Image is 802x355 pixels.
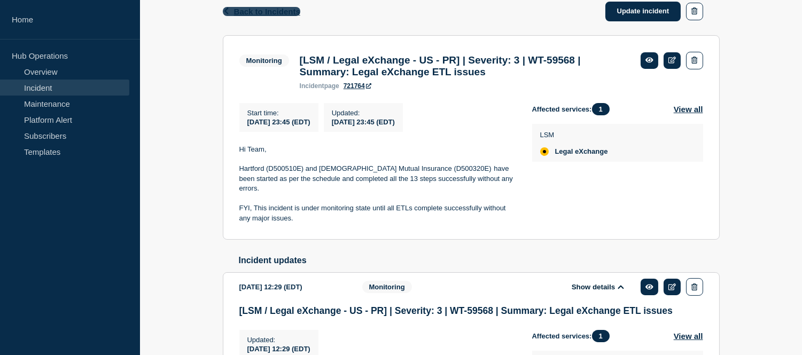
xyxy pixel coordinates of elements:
[247,345,310,353] span: [DATE] 12:29 (EDT)
[555,147,608,156] span: Legal eXchange
[674,330,703,342] button: View all
[239,145,515,154] p: Hi Team,
[247,118,310,126] span: [DATE] 23:45 (EDT)
[247,336,310,344] p: Updated :
[332,117,395,126] div: [DATE] 23:45 (EDT)
[239,305,703,317] h3: [LSM / Legal eXchange - US - PR] | Severity: 3 | WT-59568 | Summary: Legal eXchange ETL issues
[344,82,371,90] a: 721764
[300,82,339,90] p: page
[332,109,395,117] p: Updated :
[605,2,681,21] a: Update incident
[540,131,608,139] p: LSM
[569,282,627,291] button: Show details
[532,330,615,342] span: Affected services:
[239,54,289,67] span: Monitoring
[592,103,610,115] span: 1
[239,278,346,296] div: [DATE] 12:29 (EDT)
[540,147,549,156] div: affected
[247,109,310,117] p: Start time :
[300,82,324,90] span: incident
[674,103,703,115] button: View all
[362,281,412,293] span: Monitoring
[234,7,300,16] span: Back to Incidents
[532,103,615,115] span: Affected services:
[592,330,610,342] span: 1
[223,7,300,16] button: Back to Incidents
[239,164,515,193] p: Hartford (D500510E) and [DEMOGRAPHIC_DATA] Mutual Insurance (D500320E) have been started as per t...
[300,54,630,78] h3: [LSM / Legal eXchange - US - PR] | Severity: 3 | WT-59568 | Summary: Legal eXchange ETL issues
[239,256,720,265] h2: Incident updates
[239,203,515,223] p: FYI, This incident is under monitoring state until all ETLs complete successfully without any maj...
